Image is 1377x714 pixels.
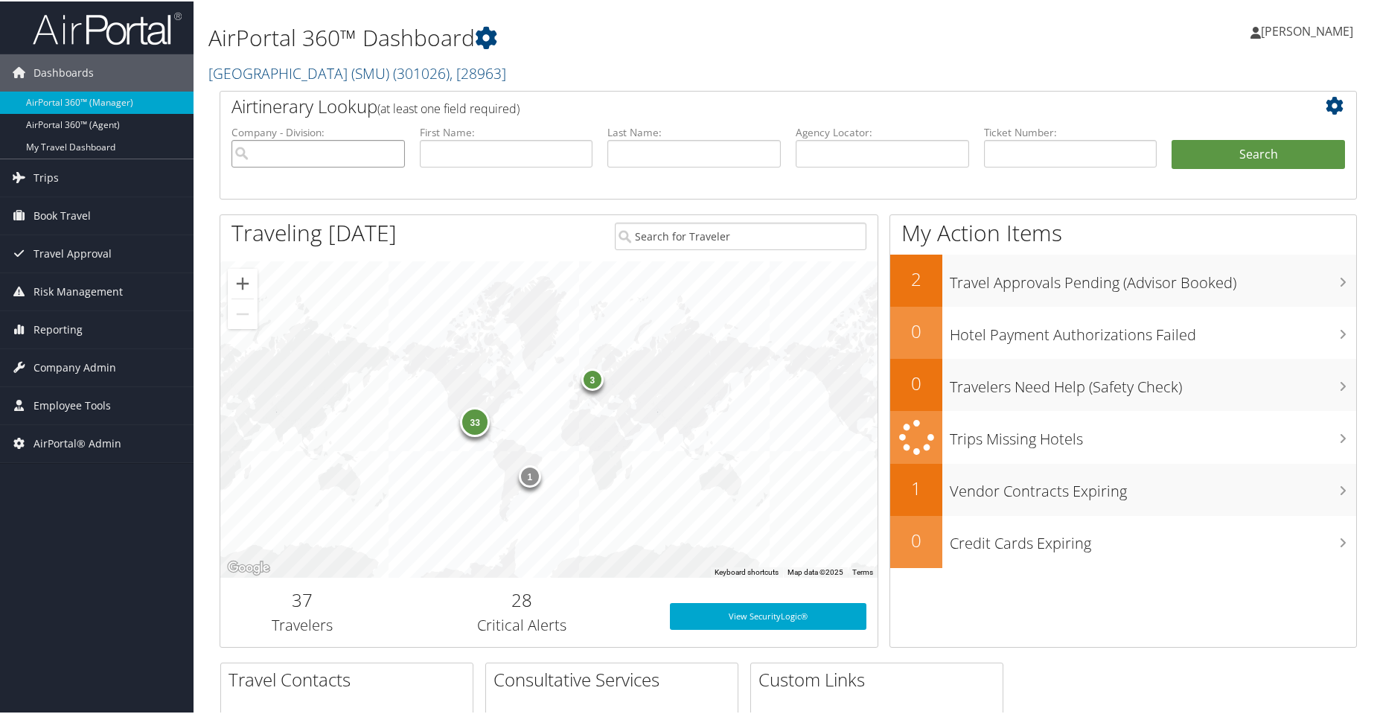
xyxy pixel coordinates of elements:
[890,369,942,395] h2: 0
[890,253,1356,305] a: 2Travel Approvals Pending (Advisor Booked)
[33,53,94,90] span: Dashboards
[396,613,648,634] h3: Critical Alerts
[890,526,942,552] h2: 0
[607,124,781,138] label: Last Name:
[33,272,123,309] span: Risk Management
[890,216,1356,247] h1: My Action Items
[890,305,1356,357] a: 0Hotel Payment Authorizations Failed
[984,124,1157,138] label: Ticket Number:
[33,196,91,233] span: Book Travel
[890,317,942,342] h2: 0
[231,613,374,634] h3: Travelers
[33,386,111,423] span: Employee Tools
[396,586,648,611] h2: 28
[33,158,59,195] span: Trips
[493,666,738,691] h2: Consultative Services
[224,557,273,576] a: Open this area in Google Maps (opens a new window)
[231,124,405,138] label: Company - Division:
[758,666,1003,691] h2: Custom Links
[615,221,866,249] input: Search for Traveler
[950,524,1356,552] h3: Credit Cards Expiring
[224,557,273,576] img: Google
[518,464,540,486] div: 1
[715,566,779,576] button: Keyboard shortcuts
[208,21,982,52] h1: AirPortal 360™ Dashboard
[231,586,374,611] h2: 37
[581,367,603,389] div: 3
[890,357,1356,409] a: 0Travelers Need Help (Safety Check)
[33,234,112,271] span: Travel Approval
[950,264,1356,292] h3: Travel Approvals Pending (Advisor Booked)
[228,267,258,297] button: Zoom in
[890,462,1356,514] a: 1Vendor Contracts Expiring
[950,368,1356,396] h3: Travelers Need Help (Safety Check)
[450,62,506,82] span: , [ 28963 ]
[950,316,1356,344] h3: Hotel Payment Authorizations Failed
[377,99,520,115] span: (at least one field required)
[852,567,873,575] a: Terms (opens in new tab)
[229,666,473,691] h2: Travel Contacts
[33,424,121,461] span: AirPortal® Admin
[950,472,1356,500] h3: Vendor Contracts Expiring
[460,406,490,436] div: 33
[1250,7,1368,52] a: [PERSON_NAME]
[670,602,866,628] a: View SecurityLogic®
[890,409,1356,462] a: Trips Missing Hotels
[950,420,1356,448] h3: Trips Missing Hotels
[1261,22,1353,38] span: [PERSON_NAME]
[33,310,83,347] span: Reporting
[890,514,1356,567] a: 0Credit Cards Expiring
[231,216,397,247] h1: Traveling [DATE]
[208,62,506,82] a: [GEOGRAPHIC_DATA] (SMU)
[890,265,942,290] h2: 2
[890,474,942,500] h2: 1
[231,92,1250,118] h2: Airtinerary Lookup
[420,124,593,138] label: First Name:
[393,62,450,82] span: ( 301026 )
[1172,138,1345,168] button: Search
[33,10,182,45] img: airportal-logo.png
[787,567,843,575] span: Map data ©2025
[228,298,258,328] button: Zoom out
[33,348,116,385] span: Company Admin
[796,124,969,138] label: Agency Locator:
